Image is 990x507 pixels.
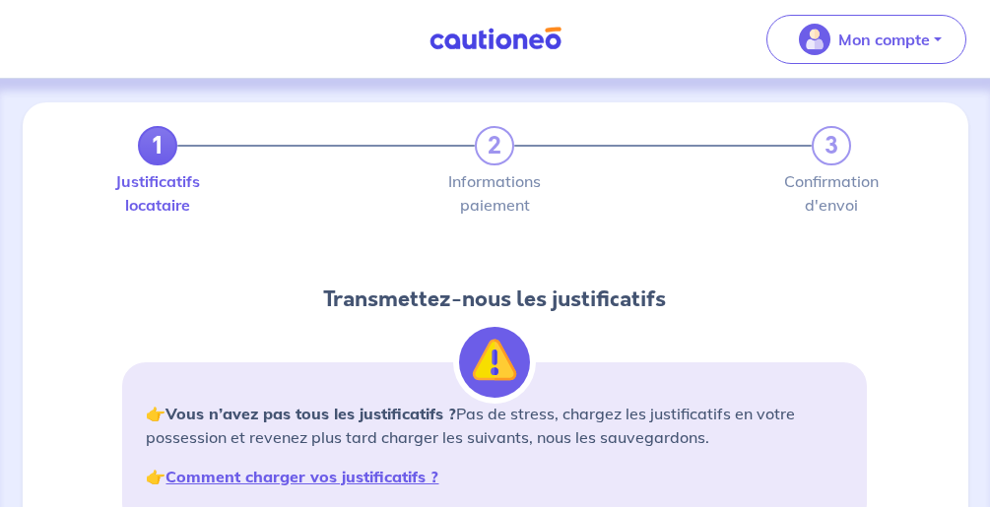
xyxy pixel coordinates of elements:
a: 1 [138,126,177,165]
p: 👉 Pas de stress, chargez les justificatifs en votre possession et revenez plus tard charger les s... [146,402,843,449]
img: Cautioneo [422,27,569,51]
a: Comment charger vos justificatifs ? [165,467,438,486]
label: Informations paiement [475,173,514,213]
label: Justificatifs locataire [138,173,177,213]
img: illu_account_valid_menu.svg [799,24,830,55]
p: 👉 [146,465,843,488]
button: illu_account_valid_menu.svgMon compte [766,15,966,64]
img: illu_alert.svg [459,327,530,398]
strong: Vous n’avez pas tous les justificatifs ? [165,404,456,423]
h2: Transmettez-nous les justificatifs [122,284,867,315]
label: Confirmation d'envoi [812,173,851,213]
p: Mon compte [838,28,930,51]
